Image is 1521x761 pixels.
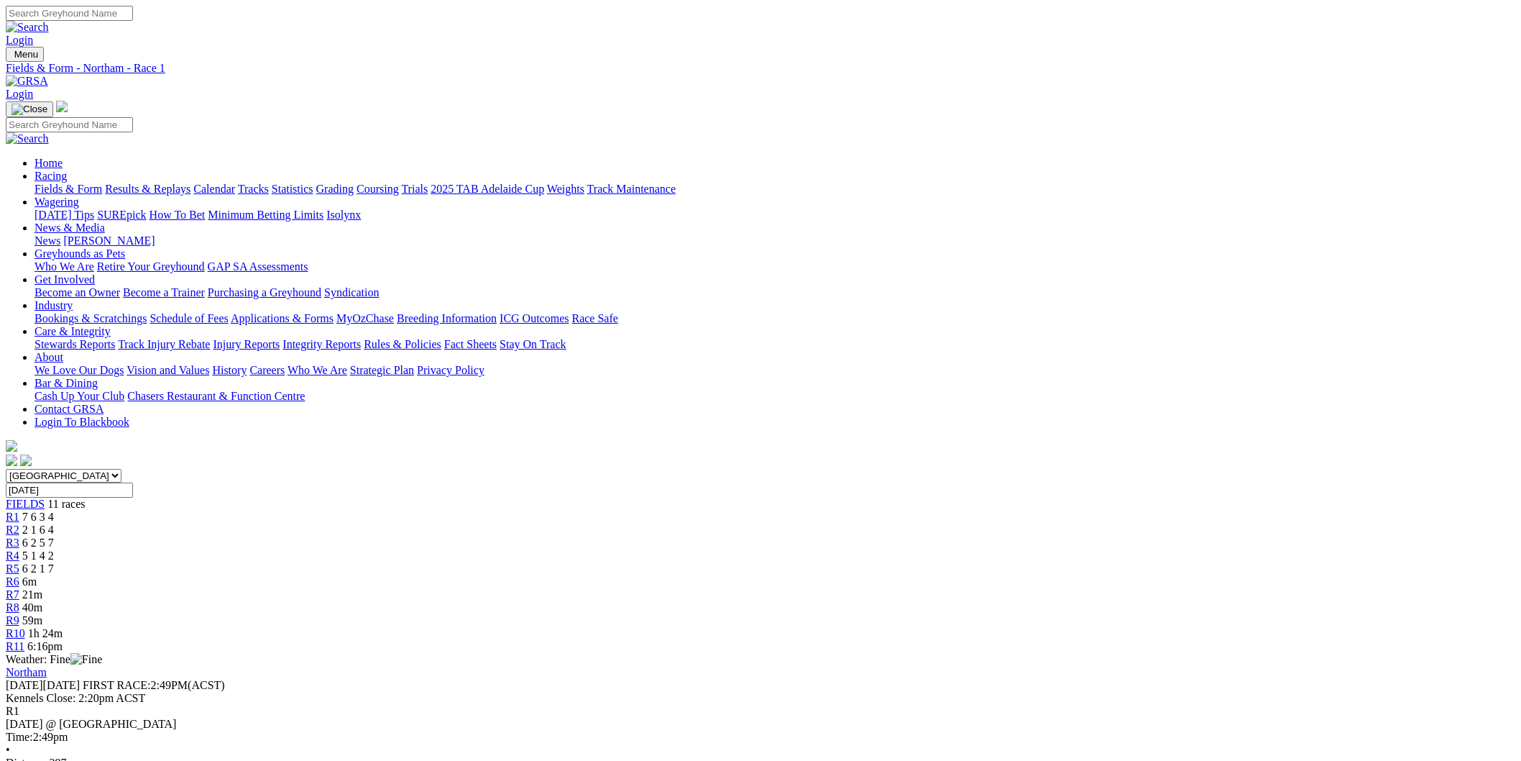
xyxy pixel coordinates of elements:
a: About [35,351,63,363]
span: 6m [22,575,37,588]
a: Trials [401,183,428,195]
span: 6:16pm [27,640,63,652]
a: R2 [6,524,19,536]
a: Race Safe [571,312,617,324]
a: Results & Replays [105,183,190,195]
a: Become a Trainer [123,286,205,299]
div: [DATE] @ [GEOGRAPHIC_DATA] [6,718,1515,731]
div: Greyhounds as Pets [35,260,1515,273]
span: [DATE] [6,679,43,691]
a: MyOzChase [336,312,394,324]
span: 6 2 1 7 [22,562,54,575]
a: Stewards Reports [35,338,115,350]
a: Syndication [324,286,379,299]
a: Home [35,157,63,169]
a: Care & Integrity [35,325,111,337]
a: Tracks [238,183,269,195]
a: Login [6,34,33,46]
div: Bar & Dining [35,390,1515,403]
a: R11 [6,640,24,652]
a: FIELDS [6,498,45,510]
a: R6 [6,575,19,588]
a: Breeding Information [397,312,497,324]
div: News & Media [35,234,1515,247]
img: Search [6,132,49,145]
span: 6 2 5 7 [22,537,54,549]
img: twitter.svg [20,455,32,466]
span: R8 [6,601,19,614]
a: SUREpick [97,209,146,221]
a: R5 [6,562,19,575]
a: R9 [6,614,19,626]
span: Weather: Fine [6,653,102,665]
a: Privacy Policy [417,364,484,376]
a: Vision and Values [127,364,209,376]
a: News [35,234,60,247]
a: Login To Blackbook [35,416,129,428]
a: R4 [6,550,19,562]
a: ICG Outcomes [500,312,569,324]
button: Toggle navigation [6,101,53,117]
a: Cash Up Your Club [35,390,124,402]
img: logo-grsa-white.png [6,440,17,452]
a: Greyhounds as Pets [35,247,125,260]
a: Statistics [272,183,313,195]
img: Close [12,104,47,115]
a: 2025 TAB Adelaide Cup [431,183,544,195]
a: Purchasing a Greyhound [208,286,321,299]
span: 21m [22,588,42,601]
a: Wagering [35,196,79,208]
a: Stay On Track [500,338,566,350]
a: Contact GRSA [35,403,104,415]
a: Schedule of Fees [150,312,228,324]
a: Industry [35,299,73,311]
div: 2:49pm [6,731,1515,744]
span: 5 1 4 2 [22,550,54,562]
span: 2:49PM(ACST) [83,679,225,691]
a: Strategic Plan [350,364,414,376]
img: GRSA [6,75,48,88]
span: R3 [6,537,19,549]
a: Northam [6,666,47,678]
a: Chasers Restaurant & Function Centre [127,390,305,402]
a: Grading [316,183,354,195]
img: Fine [70,653,102,666]
a: R10 [6,627,25,639]
span: [DATE] [6,679,80,691]
a: Integrity Reports [282,338,361,350]
input: Select date [6,483,133,498]
a: Fields & Form [35,183,102,195]
input: Search [6,117,133,132]
a: Rules & Policies [364,338,441,350]
span: R1 [6,705,19,717]
div: About [35,364,1515,377]
a: Retire Your Greyhound [97,260,205,273]
a: Get Involved [35,273,95,286]
a: R1 [6,511,19,523]
a: Who We Are [35,260,94,273]
a: Bar & Dining [35,377,98,389]
span: 2 1 6 4 [22,524,54,536]
button: Toggle navigation [6,47,44,62]
a: History [212,364,247,376]
span: • [6,744,10,756]
div: Racing [35,183,1515,196]
a: R7 [6,588,19,601]
a: Fact Sheets [444,338,497,350]
a: News & Media [35,222,105,234]
div: Industry [35,312,1515,325]
a: Injury Reports [213,338,280,350]
span: Menu [14,49,38,60]
a: Minimum Betting Limits [208,209,323,221]
a: Racing [35,170,67,182]
a: Isolynx [326,209,361,221]
a: Applications & Forms [231,312,334,324]
span: 7 6 3 4 [22,511,54,523]
a: [PERSON_NAME] [63,234,155,247]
